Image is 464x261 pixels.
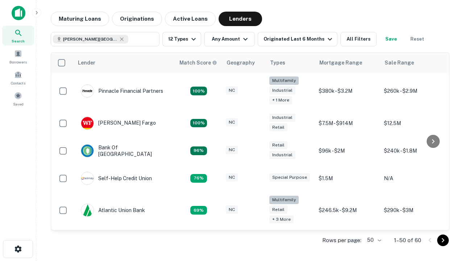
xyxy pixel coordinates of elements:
h6: Match Score [179,59,216,67]
div: NC [226,173,238,182]
th: Lender [74,53,175,73]
button: Go to next page [437,235,449,246]
button: Maturing Loans [51,12,109,26]
div: Matching Properties: 10, hasApolloMatch: undefined [190,206,207,215]
button: Originated Last 6 Months [258,32,337,46]
div: Lender [78,58,95,67]
span: Search [12,38,25,44]
button: Originations [112,12,162,26]
span: Borrowers [9,59,27,65]
div: [PERSON_NAME] Fargo [81,117,156,130]
td: $290k - $3M [380,192,446,229]
button: 12 Types [162,32,201,46]
span: [PERSON_NAME][GEOGRAPHIC_DATA], [GEOGRAPHIC_DATA] [63,36,117,42]
div: Originated Last 6 Months [264,35,334,43]
td: $12.5M [380,109,446,137]
div: Matching Properties: 26, hasApolloMatch: undefined [190,87,207,95]
div: Mortgage Range [319,58,362,67]
th: Capitalize uses an advanced AI algorithm to match your search with the best lender. The match sco... [175,53,222,73]
a: Borrowers [2,47,34,66]
div: + 1 more [269,96,292,104]
div: 50 [364,235,382,245]
button: Active Loans [165,12,216,26]
span: Contacts [11,80,25,86]
td: $96k - $2M [315,137,380,165]
div: Types [270,58,285,67]
button: Any Amount [204,32,255,46]
div: Pinnacle Financial Partners [81,84,163,98]
div: Atlantic Union Bank [81,204,145,217]
div: Retail [269,206,287,214]
th: Geography [222,53,266,73]
td: $7.5M - $914M [315,109,380,137]
img: capitalize-icon.png [12,6,25,20]
div: Matching Properties: 11, hasApolloMatch: undefined [190,174,207,183]
button: Reset [406,32,429,46]
div: Sale Range [385,58,414,67]
td: N/A [380,165,446,192]
div: Matching Properties: 15, hasApolloMatch: undefined [190,119,207,128]
a: Search [2,26,34,45]
div: NC [226,86,238,95]
span: Saved [13,101,24,107]
p: 1–50 of 60 [394,236,421,245]
a: Contacts [2,68,34,87]
div: Multifamily [269,196,299,204]
div: Industrial [269,113,295,122]
td: $246.5k - $9.2M [315,192,380,229]
div: Industrial [269,86,295,95]
button: Lenders [219,12,262,26]
th: Sale Range [380,53,446,73]
button: All Filters [340,32,377,46]
div: Bank Of [GEOGRAPHIC_DATA] [81,144,168,157]
a: Saved [2,89,34,108]
td: $260k - $2.9M [380,73,446,109]
img: picture [81,85,94,97]
div: NC [226,206,238,214]
div: Special Purpose [269,173,310,182]
td: $380k - $3.2M [315,73,380,109]
th: Types [266,53,315,73]
img: picture [81,145,94,157]
td: $240k - $1.8M [380,137,446,165]
div: Capitalize uses an advanced AI algorithm to match your search with the best lender. The match sco... [179,59,217,67]
div: Industrial [269,151,295,159]
img: picture [81,172,94,185]
img: picture [81,117,94,129]
div: Matching Properties: 14, hasApolloMatch: undefined [190,146,207,155]
iframe: Chat Widget [428,180,464,215]
div: NC [226,118,238,127]
div: Multifamily [269,76,299,85]
th: Mortgage Range [315,53,380,73]
td: $1.5M [315,165,380,192]
button: Save your search to get updates of matches that match your search criteria. [380,32,403,46]
div: Self-help Credit Union [81,172,152,185]
div: Retail [269,141,287,149]
p: Rows per page: [322,236,361,245]
div: NC [226,146,238,154]
div: Geography [227,58,255,67]
div: Retail [269,123,287,132]
div: + 3 more [269,215,294,224]
img: picture [81,204,94,216]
